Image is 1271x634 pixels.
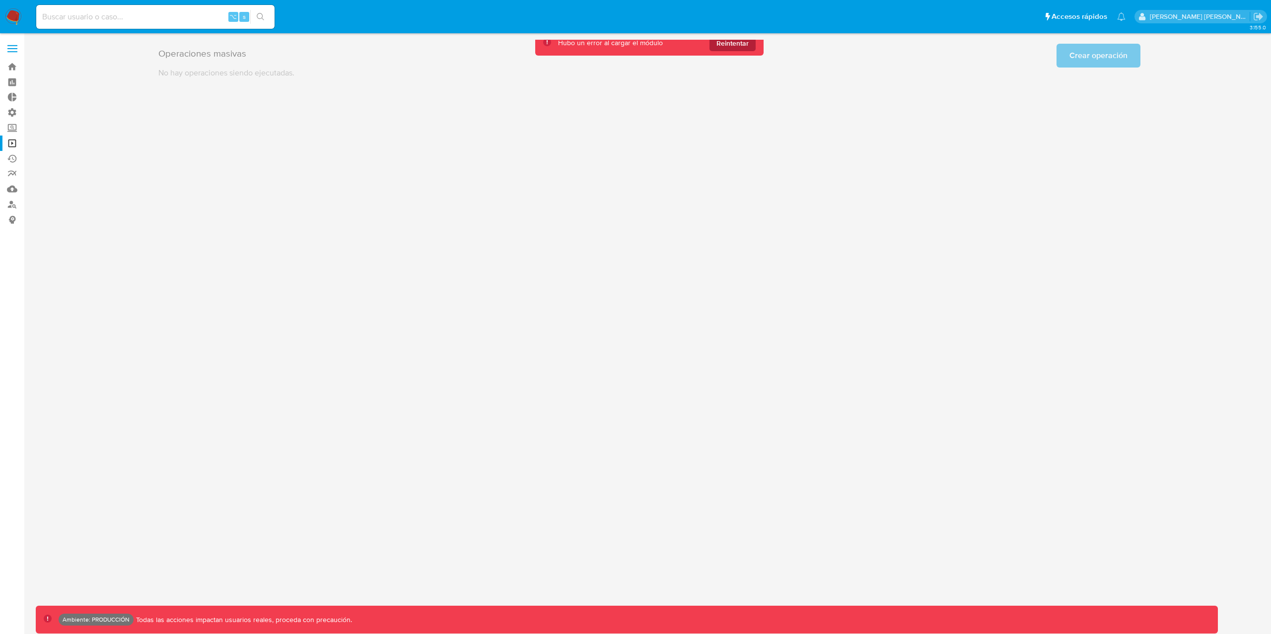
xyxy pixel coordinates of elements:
[1117,12,1126,21] a: Notificaciones
[36,10,275,23] input: Buscar usuario o caso...
[250,10,271,24] button: search-icon
[243,12,246,21] span: s
[63,618,130,622] p: Ambiente: PRODUCCIÓN
[229,12,237,21] span: ⌥
[134,615,352,625] p: Todas las acciones impactan usuarios reales, proceda con precaución.
[1150,12,1250,21] p: leidy.martinez@mercadolibre.com.co
[1052,11,1107,22] span: Accesos rápidos
[1253,11,1264,22] a: Salir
